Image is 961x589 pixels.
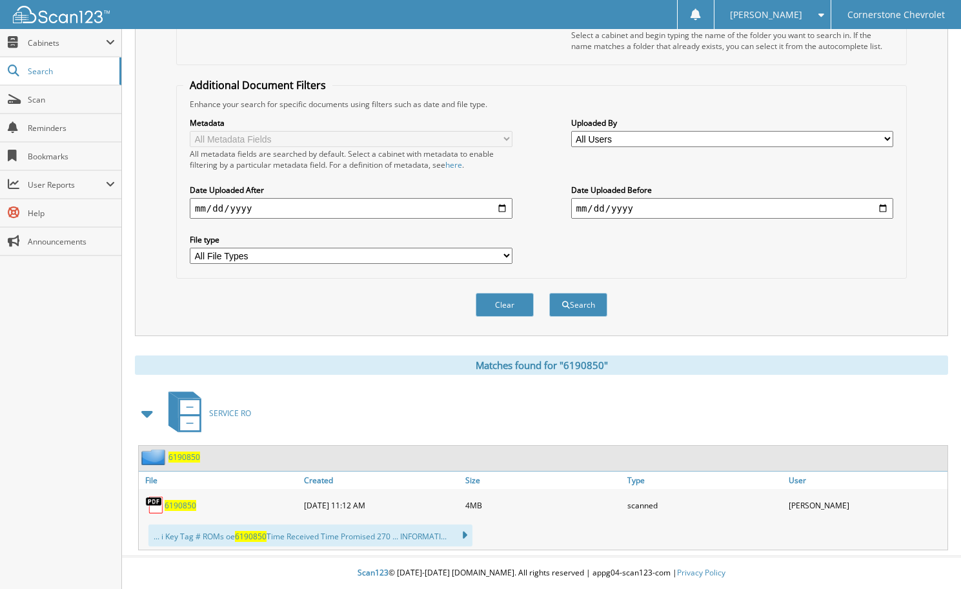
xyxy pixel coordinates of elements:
input: end [571,198,894,219]
a: here [445,159,462,170]
span: Scan123 [358,567,389,578]
label: Metadata [190,117,512,128]
label: Date Uploaded Before [571,185,894,195]
div: [DATE] 11:12 AM [301,492,463,518]
a: Type [624,472,786,489]
a: User [785,472,947,489]
span: Cornerstone Chevrolet [847,11,945,19]
span: Cabinets [28,37,106,48]
span: User Reports [28,179,106,190]
a: Size [462,472,624,489]
span: Search [28,66,113,77]
button: Search [549,293,607,317]
span: Reminders [28,123,115,134]
span: 6190850 [235,531,267,542]
div: scanned [624,492,786,518]
iframe: Chat Widget [896,527,961,589]
label: Uploaded By [571,117,894,128]
div: All metadata fields are searched by default. Select a cabinet with metadata to enable filtering b... [190,148,512,170]
legend: Additional Document Filters [183,78,332,92]
span: [PERSON_NAME] [730,11,802,19]
label: Date Uploaded After [190,185,512,195]
a: 6190850 [165,500,196,511]
div: [PERSON_NAME] [785,492,947,518]
button: Clear [476,293,534,317]
a: 6190850 [168,452,200,463]
span: Bookmarks [28,151,115,162]
a: Privacy Policy [677,567,725,578]
img: scan123-logo-white.svg [13,6,110,23]
img: PDF.png [145,495,165,515]
span: Help [28,208,115,219]
span: Announcements [28,236,115,247]
div: Enhance your search for specific documents using filters such as date and file type. [183,99,900,110]
div: Matches found for "6190850" [135,355,948,375]
label: File type [190,234,512,245]
img: folder2.png [141,449,168,465]
a: File [139,472,301,489]
div: © [DATE]-[DATE] [DOMAIN_NAME]. All rights reserved | appg04-scan123-com | [122,557,961,589]
div: 4MB [462,492,624,518]
div: Select a cabinet and begin typing the name of the folder you want to search in. If the name match... [571,30,894,52]
span: Scan [28,94,115,105]
div: ... i Key Tag # ROMs oe Time Received Time Promised 270 ... INFORMATI... [148,524,472,546]
a: SERVICE RO [161,388,251,439]
input: start [190,198,512,219]
span: SERVICE RO [209,408,251,419]
a: Created [301,472,463,489]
